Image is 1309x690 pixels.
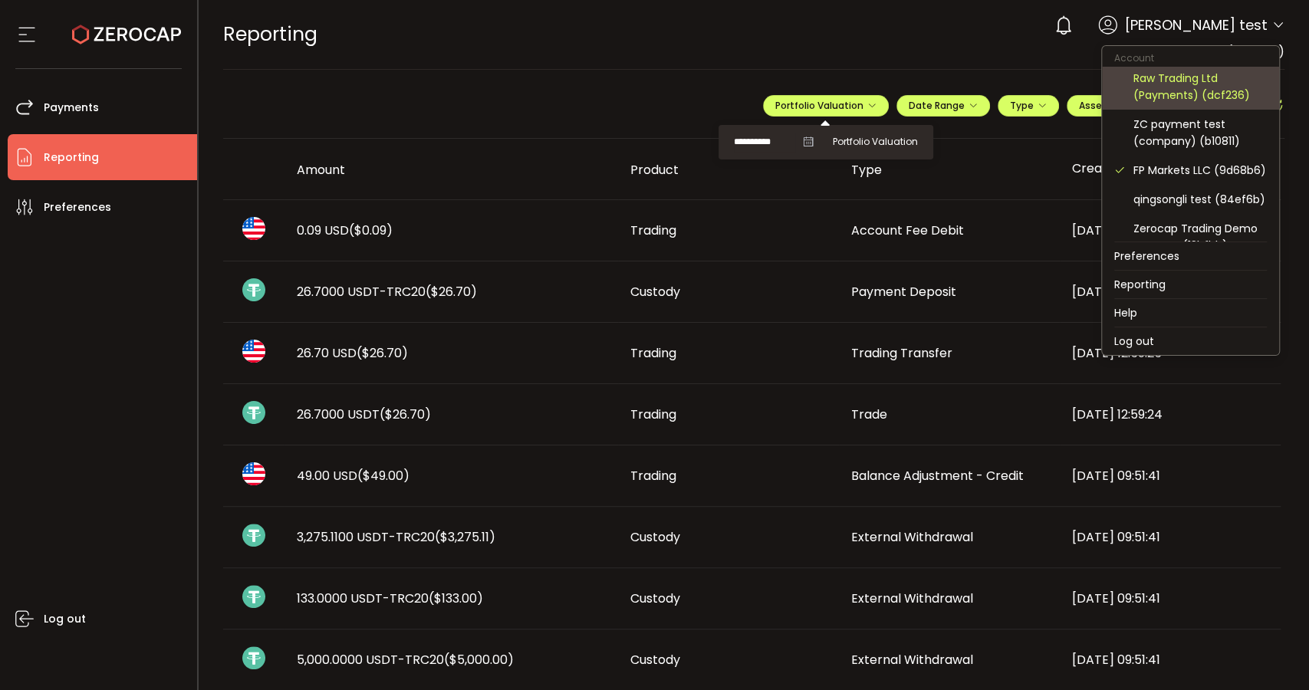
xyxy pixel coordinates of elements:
[1133,191,1267,208] div: qingsongli test (84ef6b)
[851,528,973,546] span: External Withdrawal
[1133,162,1267,179] div: FP Markets LLC (9d68b6)
[44,196,111,219] span: Preferences
[909,99,978,112] span: Date Range
[242,401,265,424] img: usdt_portfolio.svg
[1102,327,1279,355] li: Log out
[1133,116,1267,149] div: ZC payment test (company) (b10811)
[1133,43,1284,61] span: FP Markets LLC (9d68b6)
[1060,156,1281,182] div: Created At
[839,161,1060,179] div: Type
[630,344,676,362] span: Trading
[242,217,265,240] img: usd_portfolio.svg
[1102,271,1279,298] li: Reporting
[297,344,408,362] span: 26.70 USD
[851,344,952,362] span: Trading Transfer
[630,283,680,301] span: Custody
[630,467,676,485] span: Trading
[851,406,887,423] span: Trade
[1079,99,1107,112] span: Asset
[284,161,618,179] div: Amount
[896,95,990,117] button: Date Range
[1060,590,1281,607] div: [DATE] 09:51:41
[297,406,431,423] span: 26.7000 USDT
[1133,70,1267,103] div: Raw Trading Ltd (Payments) (dcf236)
[851,283,956,301] span: Payment Deposit
[1060,344,1281,362] div: [DATE] 12:59:25
[297,467,409,485] span: 49.00 USD
[1060,528,1281,546] div: [DATE] 09:51:41
[44,146,99,169] span: Reporting
[349,222,393,239] span: ($0.09)
[1102,299,1279,327] li: Help
[357,344,408,362] span: ($26.70)
[618,161,839,179] div: Product
[1232,616,1309,690] iframe: Chat Widget
[630,528,680,546] span: Custody
[297,651,514,669] span: 5,000.0000 USDT-TRC20
[44,97,99,119] span: Payments
[44,608,86,630] span: Log out
[429,590,483,607] span: ($133.00)
[297,528,495,546] span: 3,275.1100 USDT-TRC20
[851,590,973,607] span: External Withdrawal
[242,278,265,301] img: usdt_portfolio.svg
[380,406,431,423] span: ($26.70)
[833,135,918,149] span: Portfolio Valuation
[775,99,877,112] span: Portfolio Valuation
[1060,222,1281,239] div: [DATE] 12:59:36
[851,222,964,239] span: Account Fee Debit
[426,283,477,301] span: ($26.70)
[1102,242,1279,270] li: Preferences
[223,21,317,48] span: Reporting
[1010,99,1047,112] span: Type
[435,528,495,546] span: ($3,275.11)
[242,462,265,485] img: usd_portfolio.svg
[1060,467,1281,485] div: [DATE] 09:51:41
[1125,15,1268,35] span: [PERSON_NAME] test
[851,467,1024,485] span: Balance Adjustment - Credit
[1060,406,1281,423] div: [DATE] 12:59:24
[763,95,889,117] button: Portfolio Valuation
[357,467,409,485] span: ($49.00)
[297,590,483,607] span: 133.0000 USDT-TRC20
[630,651,680,669] span: Custody
[998,95,1059,117] button: Type
[630,406,676,423] span: Trading
[851,651,973,669] span: External Withdrawal
[242,340,265,363] img: usd_portfolio.svg
[1067,95,1132,117] button: Asset
[242,585,265,608] img: usdt_portfolio.svg
[1060,651,1281,669] div: [DATE] 09:51:41
[630,222,676,239] span: Trading
[1133,220,1267,254] div: Zerocap Trading Demo Account (13bfbb)
[630,590,680,607] span: Custody
[444,651,514,669] span: ($5,000.00)
[242,646,265,669] img: usdt_portfolio.svg
[1060,283,1281,301] div: [DATE] 12:59:36
[297,283,477,301] span: 26.7000 USDT-TRC20
[297,222,393,239] span: 0.09 USD
[1102,51,1166,64] span: Account
[242,524,265,547] img: usdt_portfolio.svg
